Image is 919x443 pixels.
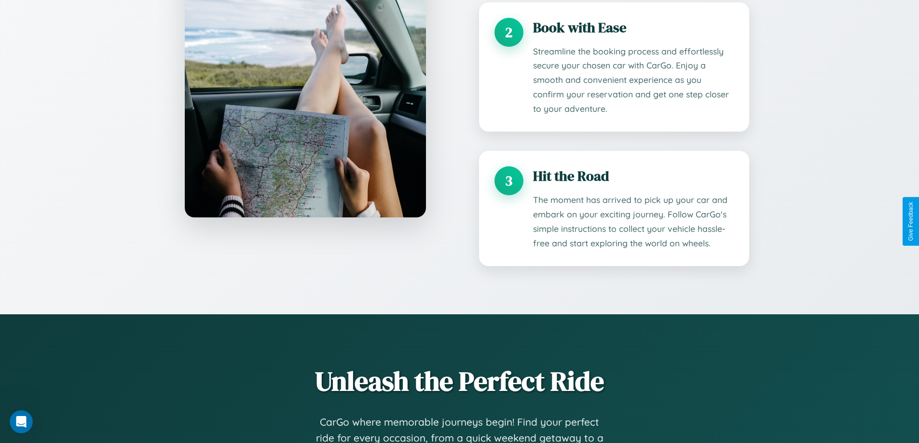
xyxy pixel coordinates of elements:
h3: Hit the Road [533,166,734,186]
h2: Unleash the Perfect Ride [170,362,749,400]
p: Streamline the booking process and effortlessly secure your chosen car with CarGo. Enjoy a smooth... [533,44,734,117]
div: 2 [494,18,523,47]
div: 3 [494,166,523,195]
p: The moment has arrived to pick up your car and embark on your exciting journey. Follow CarGo's si... [533,193,734,251]
h3: Book with Ease [533,18,734,37]
iframe: Intercom live chat [10,410,33,433]
div: Give Feedback [907,202,914,241]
